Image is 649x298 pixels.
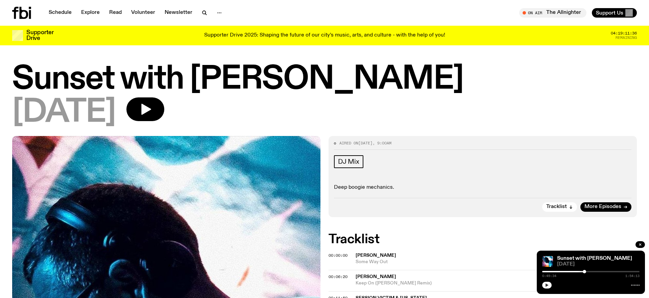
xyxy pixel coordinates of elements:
[611,31,637,35] span: 04:19:11:36
[584,204,621,209] span: More Episodes
[542,274,556,278] span: 0:49:34
[592,8,637,18] button: Support Us
[329,233,637,246] h2: Tracklist
[77,8,104,18] a: Explore
[625,274,640,278] span: 1:54:13
[161,8,196,18] a: Newsletter
[546,204,567,209] span: Tracklist
[542,256,553,267] img: Simon Caldwell stands side on, looking downwards. He has headphones on. Behind him is a brightly ...
[356,253,396,258] span: [PERSON_NAME]
[338,158,359,165] span: DJ Mix
[557,262,640,267] span: [DATE]
[26,30,53,41] h3: Supporter Drive
[542,202,577,212] button: Tracklist
[519,8,586,18] button: On AirThe Allnighter
[339,140,358,146] span: Aired on
[356,259,637,265] span: Some Way Out
[596,10,623,16] span: Support Us
[580,202,631,212] a: More Episodes
[616,36,637,40] span: Remaining
[356,274,396,279] span: [PERSON_NAME]
[329,275,347,279] button: 00:06:20
[12,97,116,128] span: [DATE]
[12,64,637,95] h1: Sunset with [PERSON_NAME]
[334,155,363,168] a: DJ Mix
[356,280,637,286] span: Keep On ([PERSON_NAME] Remix)
[334,184,631,191] p: Deep boogie mechanics.
[105,8,126,18] a: Read
[358,140,372,146] span: [DATE]
[45,8,76,18] a: Schedule
[329,274,347,279] span: 00:06:20
[329,254,347,257] button: 00:00:00
[204,32,445,39] p: Supporter Drive 2025: Shaping the future of our city’s music, arts, and culture - with the help o...
[127,8,159,18] a: Volunteer
[372,140,391,146] span: , 9:00am
[557,256,632,261] a: Sunset with [PERSON_NAME]
[329,253,347,258] span: 00:00:00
